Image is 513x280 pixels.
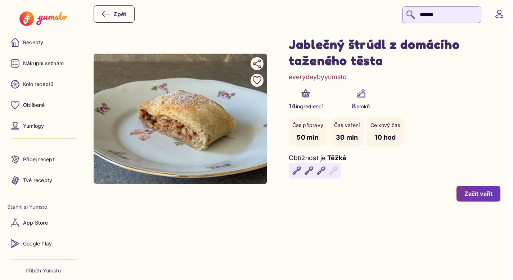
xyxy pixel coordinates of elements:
div: Zpět [102,10,126,18]
p: Obtížnost je [289,153,326,163]
a: Příběh Yumsto [26,267,61,274]
a: Přidej recept [7,151,79,168]
p: Kolo receptů [23,81,54,88]
h1: Jablečný štrúdl z domácího taženého těsta [289,36,501,68]
a: Nákupní seznam [7,55,79,72]
span: 14 [289,102,296,110]
p: kroků [352,101,370,111]
span: 10 hod [375,134,396,141]
p: Čas vaření [334,122,360,129]
p: Oblíbené [23,101,45,109]
a: Tvé recepty [7,172,79,189]
div: Začít vařit [464,190,492,198]
button: Začít vařit [456,186,500,202]
li: Stáhni si Yumsto [7,203,79,211]
a: Google Play [7,235,79,252]
a: Recepty [7,34,79,51]
p: Yumlogy [23,122,44,130]
button: Zpět [94,5,135,23]
span: Těžká [327,154,346,162]
p: Celkový čas [370,122,400,129]
img: undefined [94,54,267,184]
span: 50 min [297,134,319,141]
a: Oblíbené [7,96,79,114]
a: Yumlogy [7,117,79,135]
span: 30 min [336,134,358,141]
p: Tvé recepty [23,177,52,184]
a: everydaybyyumsto [289,72,347,82]
a: App Store [7,214,79,231]
img: Yumsto logo [19,12,67,26]
p: App Store [23,219,48,226]
a: Kolo receptů [7,76,79,93]
p: Recepty [23,39,43,46]
p: Čas přípravy [292,122,324,129]
p: Přidej recept [23,156,54,163]
p: Google Play [23,240,52,247]
p: Nákupní seznam [23,60,64,67]
span: 8 [352,102,356,110]
p: ingrediencí [289,101,323,111]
